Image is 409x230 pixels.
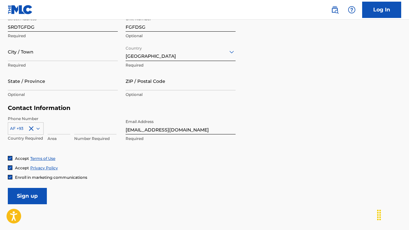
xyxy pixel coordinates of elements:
input: Sign up [8,188,47,204]
div: [GEOGRAPHIC_DATA] [126,44,236,60]
img: help [348,6,356,14]
div: Drag [374,205,384,225]
a: Terms of Use [30,156,55,161]
div: Help [345,3,358,16]
p: Required [126,136,236,142]
iframe: Chat Widget [376,199,409,230]
a: Public Search [328,3,341,16]
p: Required [8,62,118,68]
p: Number Required [74,136,116,142]
p: Country Required [8,135,44,141]
img: checkbox [8,166,12,170]
p: Required [126,62,236,68]
p: Optional [126,92,236,98]
img: MLC Logo [8,5,33,14]
span: Accept [15,156,29,161]
span: Accept [15,165,29,170]
img: checkbox [8,156,12,160]
p: Required [8,33,118,39]
a: Log In [362,2,401,18]
img: checkbox [8,175,12,179]
label: Country [126,41,142,51]
p: Optional [8,92,118,98]
span: Enroll in marketing communications [15,175,87,180]
a: Privacy Policy [30,165,58,170]
img: search [331,6,339,14]
p: Optional [126,33,236,39]
p: Area [48,136,70,142]
h5: Contact Information [8,104,236,112]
